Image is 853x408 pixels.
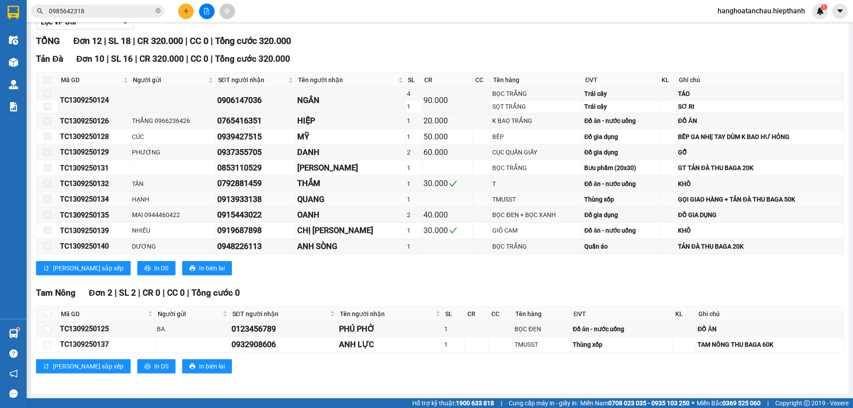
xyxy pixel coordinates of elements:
[584,179,658,189] div: Đồ ăn - nước uống
[296,223,406,238] td: CHỊ HUYỀN
[584,163,658,173] div: Bưu phẩm (20x30)
[53,263,124,273] span: [PERSON_NAME] sắp xếp
[89,288,112,298] span: Đơn 2
[698,340,842,349] div: TAM NÔNG THU BAGA 60K
[407,132,420,142] div: 1
[135,54,137,64] span: |
[678,132,842,142] div: BẾP GA NHẸ TAY DÙM K BAO HƯ HỎNG
[9,329,18,338] img: warehouse-icon
[73,36,102,46] span: Đơn 12
[338,321,443,337] td: PHÚ PHỞ
[296,145,406,160] td: DANH
[407,210,420,220] div: 2
[60,339,154,350] div: TC1309250137
[767,398,769,408] span: |
[60,210,129,221] div: TC1309250135
[132,194,214,204] div: HẠNH
[296,87,406,113] td: NGÂN
[492,179,581,189] div: T
[133,75,206,85] span: Người gửi
[190,36,208,46] span: CC 0
[154,263,168,273] span: In DS
[456,400,494,407] strong: 1900 633 818
[678,147,842,157] div: GỖ
[217,193,294,206] div: 0913933138
[154,361,168,371] span: In DS
[140,54,184,64] span: CR 320.000
[59,192,131,207] td: TC1309250134
[473,73,491,87] th: CC
[36,15,134,29] button: Lọc VP Gửi
[60,178,129,189] div: TC1309250132
[297,193,404,206] div: QUANG
[584,194,658,204] div: Thùng xốp
[678,102,842,111] div: SƠ RI
[584,242,658,251] div: Quần áo
[583,73,659,87] th: ĐVT
[182,359,232,373] button: printerIn biên lai
[449,226,457,234] span: check
[297,224,404,237] div: CHỊ [PERSON_NAME]
[573,324,671,334] div: Đồ ăn - nước uống
[216,223,296,238] td: 0919687898
[444,324,463,334] div: 1
[216,145,296,160] td: 0937355705
[677,73,844,87] th: Ghi chú
[407,194,420,204] div: 1
[573,340,671,349] div: Thùng xốp
[584,147,658,157] div: Đồ gia dụng
[107,54,109,64] span: |
[492,210,581,220] div: BỌC ĐEN + BỌC XANH
[217,131,294,143] div: 0939427515
[697,398,761,408] span: Miền Bắc
[224,8,230,14] span: aim
[17,328,20,330] sup: 1
[298,75,396,85] span: Tên người nhận
[584,210,658,220] div: Đồ gia dụng
[59,87,131,113] td: TC1309250124
[678,179,842,189] div: KHÔ
[216,176,296,191] td: 0792881459
[218,75,287,85] span: SĐT người nhận
[832,4,848,19] button: caret-down
[584,226,658,235] div: Đồ ăn - nước uống
[338,337,443,353] td: ANH LỰC
[296,192,406,207] td: QUANG
[216,129,296,145] td: 0939427515
[216,160,296,176] td: 0853110529
[9,102,18,111] img: solution-icon
[296,160,406,176] td: DƯƠNG TẤN ĐẠT
[217,115,294,127] div: 0765416351
[340,309,434,319] span: Tên người nhận
[678,242,842,251] div: TẢN ĐÀ THU BAGA 20K
[132,179,214,189] div: TẤN
[59,145,131,160] td: TC1309250129
[514,324,569,334] div: BỌC ĐEN
[49,6,154,16] input: Tìm tên, số ĐT hoặc mã đơn
[167,288,185,298] span: CC 0
[514,340,569,349] div: TMUSST
[60,241,129,252] div: TC1309250140
[297,94,404,107] div: NGÂN
[492,242,581,251] div: BỌC TRẮNG
[492,132,581,142] div: BẾP
[132,132,214,142] div: CÚC
[509,398,578,408] span: Cung cấp máy in - giấy in:
[513,307,571,321] th: Tên hàng
[231,323,336,335] div: 0123456789
[61,75,121,85] span: Mã GD
[217,209,294,221] div: 0915443022
[492,194,581,204] div: TMUSST
[132,147,214,157] div: PHƯƠNG
[143,288,160,298] span: CR 0
[60,95,129,106] div: TC1309250124
[230,321,338,337] td: 0123456789
[296,176,406,191] td: THẮM
[144,363,151,370] span: printer
[423,177,471,190] div: 30.000
[296,113,406,129] td: HIỆP
[231,338,336,351] div: 0932908606
[297,115,404,127] div: HIỆP
[137,359,175,373] button: printerIn DS
[60,147,129,158] div: TC1309250129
